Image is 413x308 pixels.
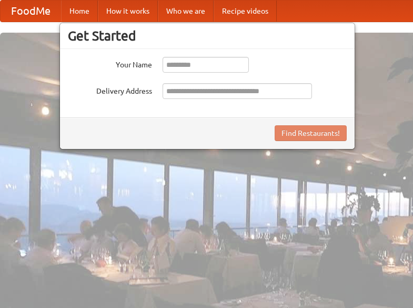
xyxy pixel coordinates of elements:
[61,1,98,22] a: Home
[158,1,214,22] a: Who we are
[68,57,152,70] label: Your Name
[1,1,61,22] a: FoodMe
[98,1,158,22] a: How it works
[68,28,347,44] h3: Get Started
[68,83,152,96] label: Delivery Address
[214,1,277,22] a: Recipe videos
[275,125,347,141] button: Find Restaurants!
